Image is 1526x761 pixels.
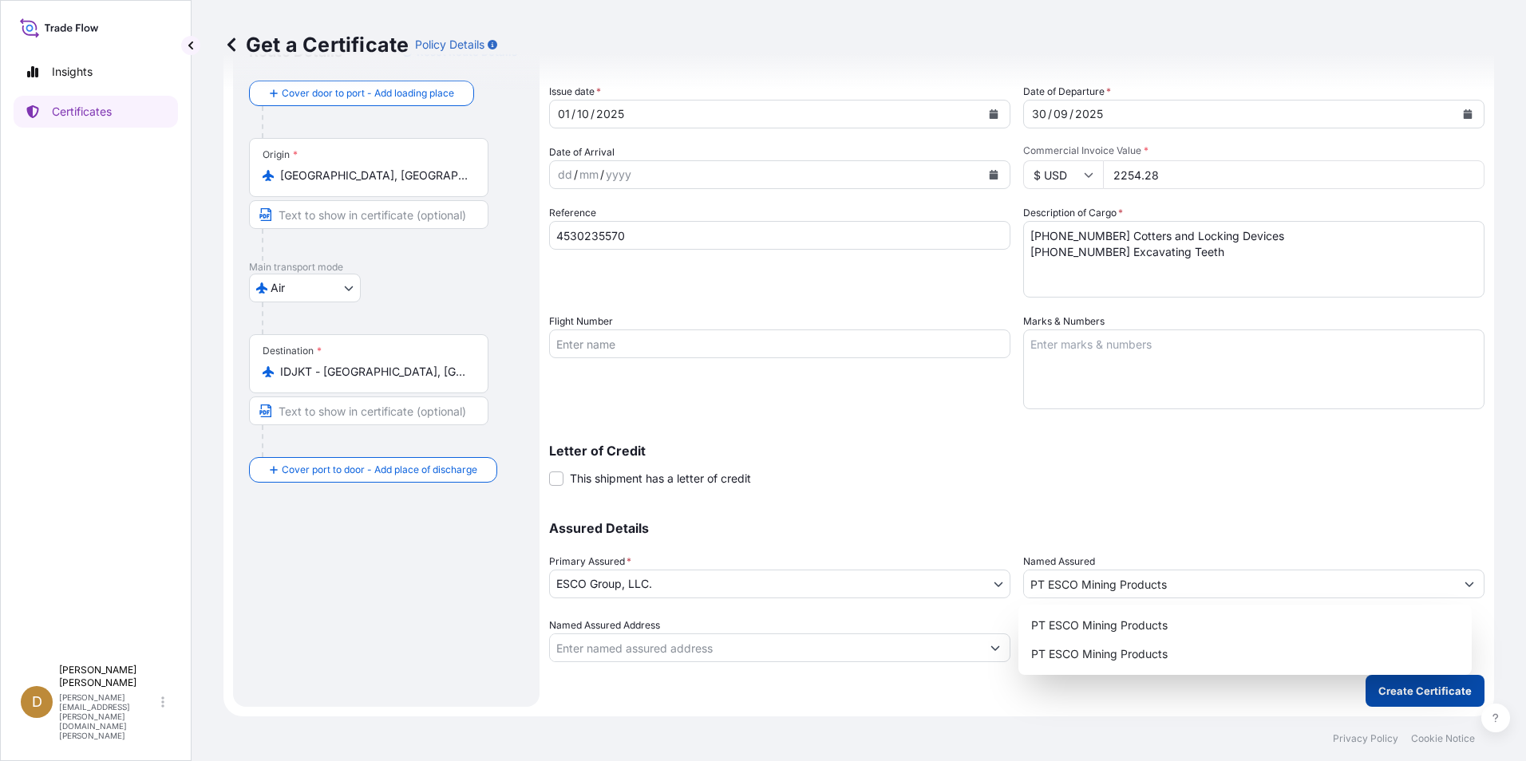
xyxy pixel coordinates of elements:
span: Date of Arrival [549,144,615,160]
input: Enter amount [1103,160,1484,189]
span: Primary Assured [549,554,631,570]
input: Text to appear on certificate [249,396,488,425]
input: Assured Name [1024,570,1455,598]
button: Calendar [981,101,1006,127]
span: ESCO Group, LLC. [556,576,652,592]
div: month, [575,104,591,124]
div: day, [556,165,574,184]
div: month, [578,165,600,184]
span: Cover port to door - Add place of discharge [282,462,477,478]
a: Privacy Policy [1333,732,1398,745]
button: Cover door to port - Add loading place [249,81,474,106]
div: year, [595,104,626,124]
button: Select transport [249,274,361,302]
p: Create Certificate [1378,683,1472,699]
div: year, [604,165,633,184]
div: day, [1030,104,1048,124]
p: Certificates [52,104,112,120]
label: Marks & Numbers [1023,313,1105,329]
button: Calendar [981,162,1006,187]
p: Main transport mode [249,261,524,274]
button: Show suggestions [1455,570,1484,598]
p: Letter of Credit [549,444,1484,457]
input: Origin [280,168,468,183]
input: Enter booking reference [549,221,1010,250]
button: ESCO Group, LLC. [549,570,1010,598]
p: Policy Details [415,37,484,53]
div: Destination [263,345,322,357]
p: Get a Certificate [223,32,409,57]
span: Air [271,280,285,296]
input: Text to appear on certificate [249,200,488,229]
span: Date of Departure [1023,84,1111,100]
p: [PERSON_NAME][EMAIL_ADDRESS][PERSON_NAME][DOMAIN_NAME][PERSON_NAME] [59,692,158,740]
div: Origin [263,148,298,161]
p: [PERSON_NAME] [PERSON_NAME] [59,664,158,689]
span: Commercial Invoice Value [1023,144,1484,157]
div: / [574,165,578,184]
a: Insights [14,56,178,88]
div: month, [1052,104,1069,124]
button: Cover port to door - Add place of discharge [249,457,497,483]
input: Enter name [549,329,1010,358]
input: Destination [280,364,468,380]
span: D [32,694,42,710]
button: Calendar [1455,101,1481,127]
div: / [600,165,604,184]
p: Insights [52,64,93,80]
button: Create Certificate [1366,675,1484,707]
span: PT ESCO Mining Products [1031,617,1168,633]
div: Suggestions [1025,611,1466,668]
button: Show suggestions [981,633,1010,662]
label: Flight Number [549,313,613,329]
div: / [1069,104,1073,124]
div: / [1048,104,1052,124]
input: Named Assured Address [550,633,981,662]
span: PT ESCO Mining Products [1031,646,1168,662]
div: day, [556,104,571,124]
span: Issue date [549,84,601,100]
span: Cover door to port - Add loading place [282,85,454,101]
label: Named Assured Address [549,617,660,633]
a: Cookie Notice [1411,732,1475,745]
a: Certificates [14,96,178,128]
p: Assured Details [549,522,1484,534]
span: This shipment has a letter of credit [570,471,751,487]
div: / [591,104,595,124]
label: Description of Cargo [1023,205,1123,221]
label: Named Assured [1023,554,1095,570]
div: / [571,104,575,124]
div: year, [1073,104,1105,124]
label: Reference [549,205,596,221]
